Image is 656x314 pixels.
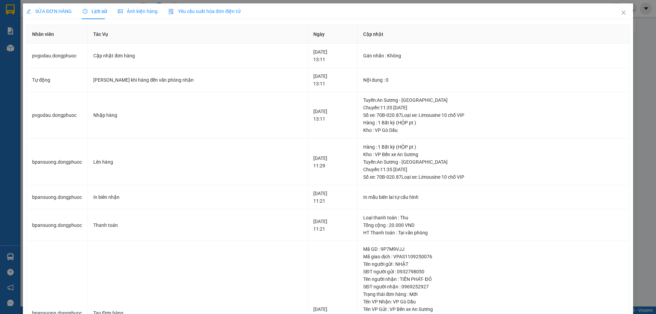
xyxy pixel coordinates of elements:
div: Tên VP Nhận: VP Gò Dầu [363,298,624,305]
div: [DATE] 11:21 [313,218,352,233]
img: icon [168,9,174,14]
div: Tên người gửi : NHẬT [363,260,624,268]
div: In mẫu biên lai tự cấu hình [363,193,624,201]
th: Tác Vụ [88,25,308,44]
div: Trạng thái đơn hàng : Mới [363,290,624,298]
div: Mã GD : 9P7M9VJJ [363,245,624,253]
div: [PERSON_NAME] khi hàng đến văn phòng nhận [93,76,302,84]
td: pvgodau.dongphuoc [27,92,88,139]
span: picture [118,9,123,14]
span: Lịch sử [83,9,107,14]
div: Nhập hàng [93,111,302,119]
div: Gán nhãn : Không [363,52,624,59]
div: [DATE] 13:11 [313,72,352,87]
th: Ngày [308,25,358,44]
th: Nhân viên [27,25,88,44]
div: [DATE] 11:29 [313,154,352,169]
div: HT Thanh toán : Tại văn phòng [363,229,624,236]
div: SĐT người nhận : 0969252927 [363,283,624,290]
th: Cập nhật [358,25,629,44]
td: Tự động [27,68,88,92]
td: bpansuong.dongphuoc [27,209,88,241]
div: In biên nhận [93,193,302,201]
div: Mã giao dịch : VPAS1109250076 [363,253,624,260]
div: Thanh toán [93,221,302,229]
div: [DATE] 11:21 [313,190,352,205]
div: Cập nhật đơn hàng [93,52,302,59]
span: Yêu cầu xuất hóa đơn điện tử [168,9,241,14]
td: bpansuong.dongphuoc [27,139,88,186]
div: Lên hàng [93,158,302,166]
div: Tên VP Gửi : VP Bến xe An Sương [363,305,624,313]
div: Tuyến : An Sương - [GEOGRAPHIC_DATA] Chuyến: 11:35 [DATE] Số xe: 70B-020.87 Loại xe: Limousine 10... [363,158,624,181]
span: edit [26,9,31,14]
div: Loại thanh toán : Thu [363,214,624,221]
div: Nội dung : 0 [363,76,624,84]
div: Tuyến : An Sương - [GEOGRAPHIC_DATA] Chuyến: 11:35 [DATE] Số xe: 70B-020.87 Loại xe: Limousine 10... [363,96,624,119]
span: close [621,10,626,15]
div: Tên người nhận : TIẾN PHÁT- ĐỎ [363,275,624,283]
div: Kho : VP Bến xe An Sương [363,151,624,158]
span: clock-circle [83,9,87,14]
span: SỬA ĐƠN HÀNG [26,9,72,14]
div: Kho : VP Gò Dầu [363,126,624,134]
div: Tổng cộng : 20.000 VND [363,221,624,229]
div: Hàng : 1 Bất kỳ (HỘP pt ) [363,143,624,151]
div: [DATE] 13:11 [313,108,352,123]
div: SĐT người gửi : 0932798050 [363,268,624,275]
div: Hàng : 1 Bất kỳ (HỘP pt ) [363,119,624,126]
td: bpansuong.dongphuoc [27,185,88,209]
td: pvgodau.dongphuoc [27,44,88,68]
div: [DATE] 13:11 [313,48,352,63]
button: Close [614,3,633,23]
span: Ảnh kiện hàng [118,9,158,14]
